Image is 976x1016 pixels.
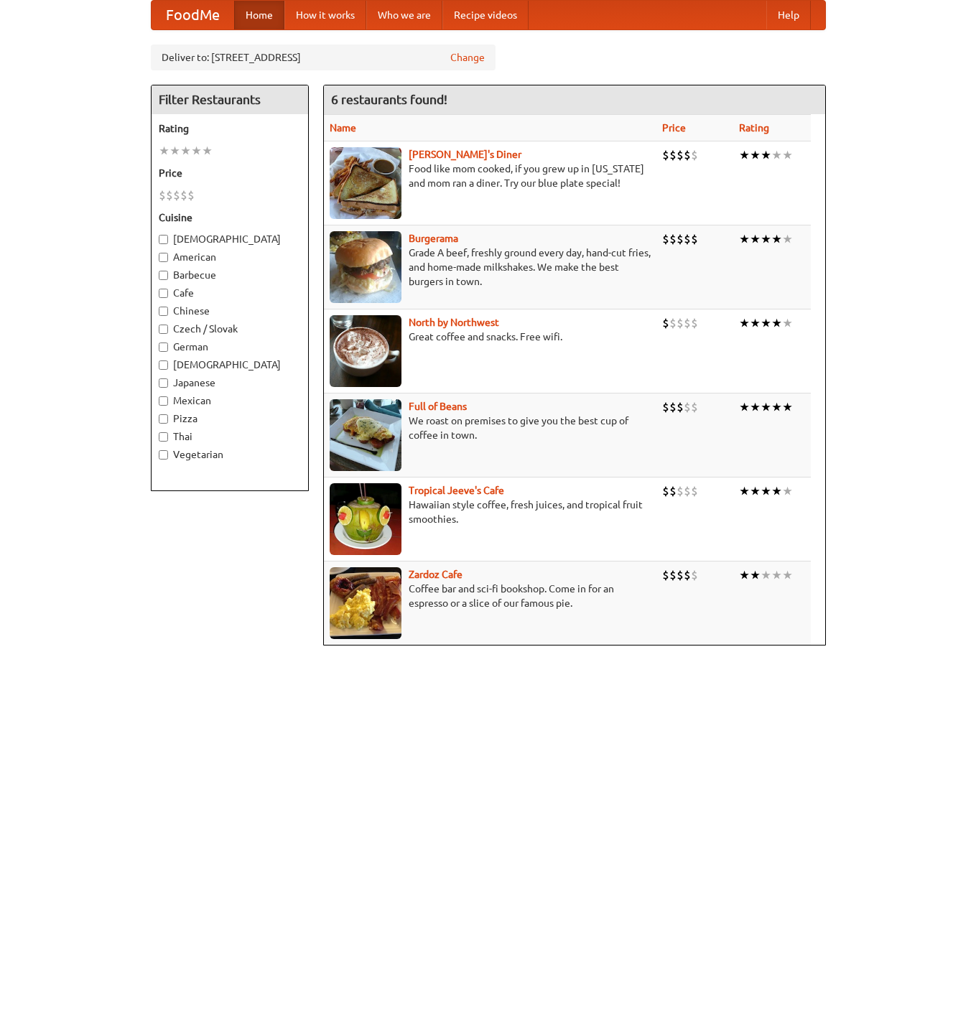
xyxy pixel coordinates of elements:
[159,232,301,246] label: [DEMOGRAPHIC_DATA]
[684,483,691,499] li: $
[750,147,761,163] li: ★
[750,399,761,415] li: ★
[677,399,684,415] li: $
[684,567,691,583] li: $
[159,360,168,370] input: [DEMOGRAPHIC_DATA]
[159,342,168,352] input: German
[691,315,698,331] li: $
[159,304,301,318] label: Chinese
[750,315,761,331] li: ★
[750,231,761,247] li: ★
[691,231,698,247] li: $
[761,483,771,499] li: ★
[669,147,677,163] li: $
[669,483,677,499] li: $
[662,122,686,134] a: Price
[771,399,782,415] li: ★
[662,567,669,583] li: $
[662,315,669,331] li: $
[771,147,782,163] li: ★
[771,483,782,499] li: ★
[766,1,811,29] a: Help
[330,414,651,442] p: We roast on premises to give you the best cup of coffee in town.
[330,231,401,303] img: burgerama.jpg
[409,401,467,412] a: Full of Beans
[159,450,168,460] input: Vegetarian
[750,483,761,499] li: ★
[151,45,496,70] div: Deliver to: [STREET_ADDRESS]
[173,187,180,203] li: $
[159,447,301,462] label: Vegetarian
[409,233,458,244] b: Burgerama
[782,315,793,331] li: ★
[159,432,168,442] input: Thai
[771,315,782,331] li: ★
[330,330,651,344] p: Great coffee and snacks. Free wifi.
[330,567,401,639] img: zardoz.jpg
[159,271,168,280] input: Barbecue
[330,315,401,387] img: north.jpg
[159,414,168,424] input: Pizza
[159,121,301,136] h5: Rating
[739,147,750,163] li: ★
[782,483,793,499] li: ★
[187,187,195,203] li: $
[330,582,651,610] p: Coffee bar and sci-fi bookshop. Come in for an espresso or a slice of our famous pie.
[669,399,677,415] li: $
[166,187,173,203] li: $
[202,143,213,159] li: ★
[159,235,168,244] input: [DEMOGRAPHIC_DATA]
[684,147,691,163] li: $
[739,315,750,331] li: ★
[234,1,284,29] a: Home
[409,149,521,160] a: [PERSON_NAME]'s Diner
[159,411,301,426] label: Pizza
[761,147,771,163] li: ★
[739,122,769,134] a: Rating
[691,147,698,163] li: $
[159,187,166,203] li: $
[782,399,793,415] li: ★
[330,122,356,134] a: Name
[152,1,234,29] a: FoodMe
[159,322,301,336] label: Czech / Slovak
[669,231,677,247] li: $
[191,143,202,159] li: ★
[771,231,782,247] li: ★
[782,231,793,247] li: ★
[684,315,691,331] li: $
[662,231,669,247] li: $
[761,231,771,247] li: ★
[677,315,684,331] li: $
[761,315,771,331] li: ★
[159,253,168,262] input: American
[450,50,485,65] a: Change
[330,162,651,190] p: Food like mom cooked, if you grew up in [US_STATE] and mom ran a diner. Try our blue plate special!
[159,325,168,334] input: Czech / Slovak
[159,307,168,316] input: Chinese
[409,569,463,580] b: Zardoz Cafe
[750,567,761,583] li: ★
[180,187,187,203] li: $
[152,85,308,114] h4: Filter Restaurants
[330,399,401,471] img: beans.jpg
[782,147,793,163] li: ★
[409,485,504,496] a: Tropical Jeeve's Cafe
[761,567,771,583] li: ★
[669,315,677,331] li: $
[330,498,651,526] p: Hawaiian style coffee, fresh juices, and tropical fruit smoothies.
[159,268,301,282] label: Barbecue
[662,483,669,499] li: $
[677,483,684,499] li: $
[159,289,168,298] input: Cafe
[159,376,301,390] label: Japanese
[330,246,651,289] p: Grade A beef, freshly ground every day, hand-cut fries, and home-made milkshakes. We make the bes...
[739,483,750,499] li: ★
[684,399,691,415] li: $
[159,340,301,354] label: German
[159,378,168,388] input: Japanese
[684,231,691,247] li: $
[677,231,684,247] li: $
